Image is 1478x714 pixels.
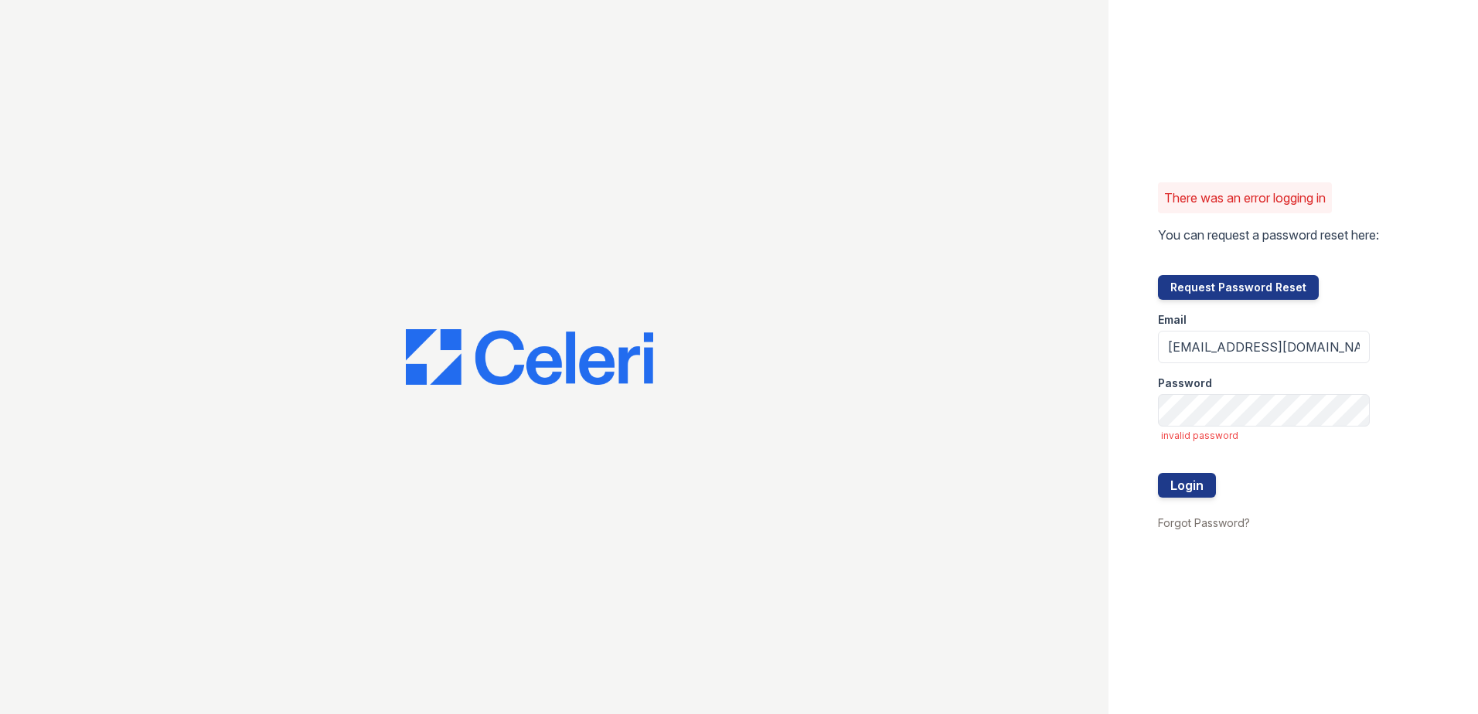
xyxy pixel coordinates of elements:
[1158,275,1319,300] button: Request Password Reset
[1158,516,1250,529] a: Forgot Password?
[1158,226,1379,244] p: You can request a password reset here:
[406,329,653,385] img: CE_Logo_Blue-a8612792a0a2168367f1c8372b55b34899dd931a85d93a1a3d3e32e68fde9ad4.png
[1158,376,1212,391] label: Password
[1158,473,1216,498] button: Login
[1164,189,1326,207] p: There was an error logging in
[1161,430,1370,442] span: invalid password
[1158,312,1187,328] label: Email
